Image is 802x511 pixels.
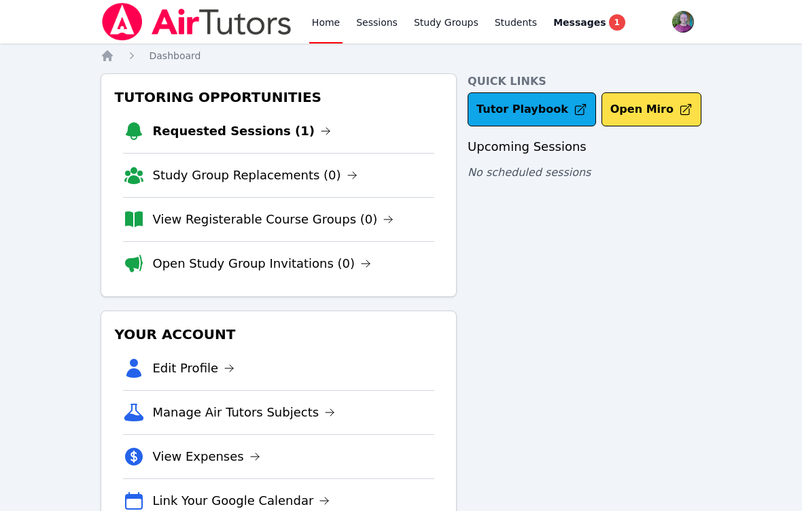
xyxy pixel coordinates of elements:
span: Messages [553,16,606,29]
nav: Breadcrumb [101,49,702,63]
a: Tutor Playbook [468,92,596,126]
span: No scheduled sessions [468,166,591,179]
a: Edit Profile [153,359,235,378]
span: 1 [609,14,625,31]
a: View Expenses [153,447,260,466]
h3: Upcoming Sessions [468,137,701,156]
a: Requested Sessions (1) [153,122,332,141]
a: Open Study Group Invitations (0) [153,254,372,273]
h4: Quick Links [468,73,701,90]
a: Link Your Google Calendar [153,491,330,510]
a: Study Group Replacements (0) [153,166,358,185]
button: Open Miro [601,92,701,126]
a: View Registerable Course Groups (0) [153,210,394,229]
img: Air Tutors [101,3,293,41]
span: Dashboard [150,50,201,61]
a: Manage Air Tutors Subjects [153,403,336,422]
a: Dashboard [150,49,201,63]
h3: Tutoring Opportunities [112,85,446,109]
h3: Your Account [112,322,446,347]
